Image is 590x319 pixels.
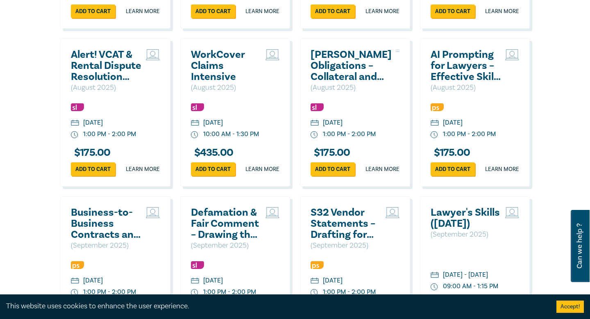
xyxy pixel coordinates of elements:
p: ( August 2025 ) [431,82,501,93]
a: Learn more [365,7,399,16]
img: Professional Skills [311,261,324,269]
img: calendar [191,120,199,127]
a: Add to cart [311,162,355,176]
a: Alert! VCAT & Rental Dispute Resolution Victoria Reforms 2025 [71,49,142,82]
img: Professional Skills [431,103,444,111]
div: 1:00 PM - 2:00 PM [323,130,376,139]
img: Live Stream [505,49,519,60]
p: ( September 2025 ) [431,229,501,240]
div: [DATE] [203,276,223,285]
img: watch [431,131,438,139]
img: calendar [311,120,319,127]
div: This website uses cookies to enhance the user experience. [6,301,544,312]
div: 1:00 PM - 2:00 PM [83,287,136,297]
button: Accept cookies [556,301,584,313]
p: ( September 2025 ) [191,240,262,251]
div: 1:00 PM - 2:00 PM [443,130,496,139]
a: Add to cart [431,5,475,18]
div: 09:00 AM - 1:15 PM [443,282,498,291]
a: Learn more [485,165,519,173]
img: watch [191,131,198,139]
img: Live Stream [146,49,160,60]
h3: $ 175.00 [431,147,470,158]
p: ( August 2025 ) [71,82,142,93]
div: [DATE] [83,118,103,128]
div: [DATE] [323,118,343,128]
div: [DATE] [443,118,463,128]
a: Add to cart [71,5,115,18]
img: calendar [431,272,439,279]
img: watch [71,289,78,296]
img: Substantive Law [311,103,324,111]
p: ( August 2025 ) [311,82,392,93]
img: watch [311,289,318,296]
img: Live Stream [265,49,279,60]
a: Add to cart [191,162,235,176]
img: watch [71,131,78,139]
a: Add to cart [311,5,355,18]
div: [DATE] - [DATE] [443,270,488,280]
img: calendar [71,120,79,127]
a: Learn more [126,7,160,16]
a: Add to cart [431,162,475,176]
a: [PERSON_NAME] Obligations – Collateral and Strategic Uses [311,49,392,82]
div: [DATE] [323,276,343,285]
h3: $ 435.00 [191,147,234,158]
img: Live Stream [505,207,519,218]
p: ( August 2025 ) [191,82,262,93]
img: Live Stream [146,207,160,218]
a: Learn more [245,165,279,173]
img: Substantive Law [71,103,84,111]
span: Can we help ? [576,215,583,277]
a: Learn more [126,165,160,173]
a: S32 Vendor Statements – Drafting for Risk, Clarity & Compliance [311,207,381,240]
img: Live Stream [386,207,399,218]
img: Live Stream [396,49,399,52]
img: calendar [431,120,439,127]
div: 10:00 AM - 1:30 PM [203,130,259,139]
h3: $ 175.00 [71,147,111,158]
img: calendar [191,278,199,285]
img: watch [431,283,438,291]
a: Lawyer's Skills ([DATE]) [431,207,501,229]
a: Add to cart [191,5,235,18]
img: Substantive Law [191,103,204,111]
p: ( September 2025 ) [311,240,381,251]
div: [DATE] [203,118,223,128]
p: ( September 2025 ) [71,240,142,251]
img: watch [311,131,318,139]
a: Learn more [485,7,519,16]
div: [DATE] [83,276,103,285]
a: Learn more [245,7,279,16]
img: watch [191,289,198,296]
a: WorkCover Claims Intensive [191,49,262,82]
div: 1:00 PM - 2:00 PM [323,287,376,297]
img: calendar [71,278,79,285]
img: Live Stream [265,207,279,218]
a: Add to cart [71,162,115,176]
a: Defamation & Fair Comment – Drawing the Legal Line [191,207,262,240]
img: Substantive Law [191,261,204,269]
div: 1:00 PM - 2:00 PM [203,287,256,297]
div: 1:00 PM - 2:00 PM [83,130,136,139]
h3: $ 175.00 [311,147,350,158]
img: calendar [311,278,319,285]
a: AI Prompting for Lawyers – Effective Skills for Legal Practice [431,49,501,82]
img: Professional Skills [71,261,84,269]
a: Business-to-Business Contracts and the ACL: What Every Drafter Needs to Know [71,207,142,240]
a: Learn more [365,165,399,173]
